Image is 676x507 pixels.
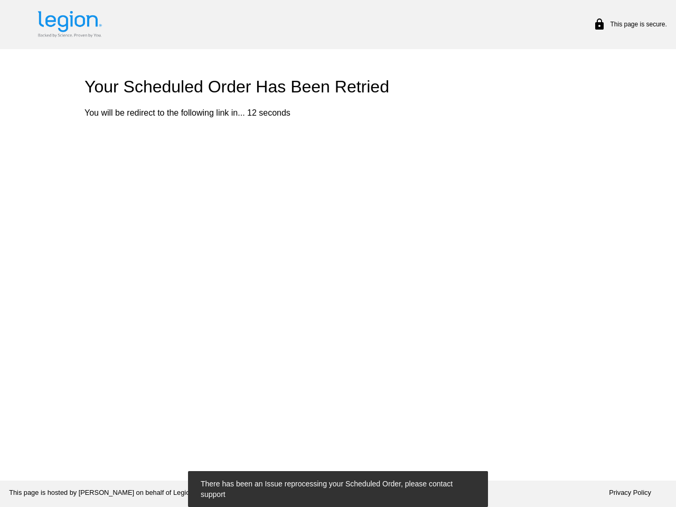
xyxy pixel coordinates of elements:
p: This page is hosted by [PERSON_NAME] on behalf of Legion Athletics. [9,489,313,496]
mat-icon: lock [593,18,606,31]
simple-snack-bar: There has been an Issue reprocessing your Scheduled Order, please contact support [201,478,475,500]
a: Privacy Policy [609,489,651,496]
p: You will be redirect to the following link in... 12 seconds [84,108,676,118]
h1: Your Scheduled Order Has Been Retried [84,77,676,97]
h1: Legion Athletics [9,11,329,37]
p: This page is secure. [610,21,666,28]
